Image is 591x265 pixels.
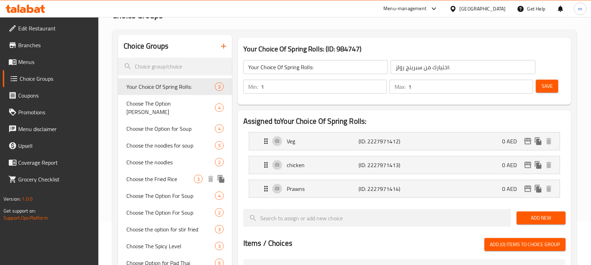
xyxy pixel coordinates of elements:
span: Add New [522,214,560,222]
a: Upsell [3,137,99,154]
span: Choose The Spicy Level [126,242,215,250]
p: Veg [287,137,359,145]
span: Your Choice Of Spring Rolls: [126,83,215,91]
a: Grocery Checklist [3,171,99,188]
p: 0 AED [502,185,523,193]
a: Coupons [3,87,99,104]
div: Expand [249,132,560,150]
span: 3 [194,176,202,182]
li: Expand [243,129,566,153]
p: Max: [395,83,405,91]
span: Upsell [18,142,93,150]
p: Min: [248,83,258,91]
span: Choose the Option for Soup [126,124,215,133]
input: search [243,209,511,227]
div: Choices [215,208,224,217]
button: duplicate [533,160,544,170]
li: Expand [243,177,566,201]
button: delete [206,174,216,184]
span: Add (0) items to choice group [490,240,560,249]
div: Choose the Fried Rice3deleteduplicate [118,171,232,187]
h3: Your Choice Of Spring Rolls: (ID: 984747) [243,43,566,55]
span: 5 [215,142,223,149]
p: chicken [287,161,359,169]
h2: Choice Groups [124,41,168,51]
span: Choose The Option [PERSON_NAME] [126,99,215,116]
div: Choose the noodles for soup5 [118,137,232,154]
span: 2 [215,209,223,216]
span: Promotions [18,108,93,116]
a: Coverage Report [3,154,99,171]
div: Choose The Option [PERSON_NAME]4 [118,95,232,120]
div: Menu-management [384,5,427,13]
p: 0 AED [502,137,523,145]
li: Expand [243,153,566,177]
p: Prawns [287,185,359,193]
span: 2 [215,159,223,166]
span: Save [542,82,553,91]
span: 4 [215,126,223,132]
a: Menus [3,53,99,70]
p: (ID: 2227971414) [359,185,406,193]
button: duplicate [216,174,227,184]
span: Coverage Report [18,158,93,167]
a: Support.OpsPlatform [4,213,48,222]
span: 3 [215,84,223,90]
span: Choice Groups [20,74,93,83]
div: Choose The Spicy Level3 [118,238,232,255]
a: Menu disclaimer [3,121,99,137]
span: Choose the option for stir fried [126,225,215,234]
button: duplicate [533,136,544,146]
button: edit [523,136,533,146]
span: Grocery Checklist [18,175,93,184]
p: (ID: 2227971412) [359,137,406,145]
span: 3 [215,226,223,233]
p: 0 AED [502,161,523,169]
div: Choose The Option For Soup2 [118,204,232,221]
span: m [578,5,583,13]
input: search [118,58,232,76]
div: Choices [215,83,224,91]
span: 1.0.0 [22,194,33,203]
span: Get support on: [4,206,36,215]
div: Choose the Option for Soup4 [118,120,232,137]
div: Choices [215,242,224,250]
button: Add New [517,212,566,224]
button: delete [544,136,554,146]
span: Coupons [18,91,93,100]
span: 4 [215,193,223,199]
span: Choose the noodles for soup [126,141,215,150]
h2: Assigned to Your Choice Of Spring Rolls: [243,116,566,127]
span: Menus [18,58,93,66]
span: Choose the Fried Rice [126,175,194,183]
span: 4 [215,105,223,111]
button: edit [523,160,533,170]
button: delete [544,160,554,170]
div: Choose the noodles2 [118,154,232,171]
span: 3 [215,243,223,250]
button: delete [544,184,554,194]
h2: Items / Choices [243,238,292,249]
a: Choice Groups [3,70,99,87]
div: Choices [215,225,224,234]
p: (ID: 2227971413) [359,161,406,169]
span: Version: [4,194,21,203]
div: Choices [215,141,224,150]
div: Choices [194,175,203,183]
div: Choices [215,192,224,200]
div: Your Choice Of Spring Rolls:3 [118,78,232,95]
a: Promotions [3,104,99,121]
div: Expand [249,156,560,174]
a: Branches [3,37,99,53]
button: Save [536,80,558,93]
a: Edit Restaurant [3,20,99,37]
button: edit [523,184,533,194]
div: Expand [249,180,560,198]
button: Add (0) items to choice group [485,238,566,251]
div: Choices [215,103,224,112]
span: Branches [18,41,93,49]
span: Choose The Option For Soup [126,208,215,217]
div: Choose the option for stir fried3 [118,221,232,238]
span: Choose the noodles [126,158,215,166]
div: [GEOGRAPHIC_DATA] [460,5,506,13]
